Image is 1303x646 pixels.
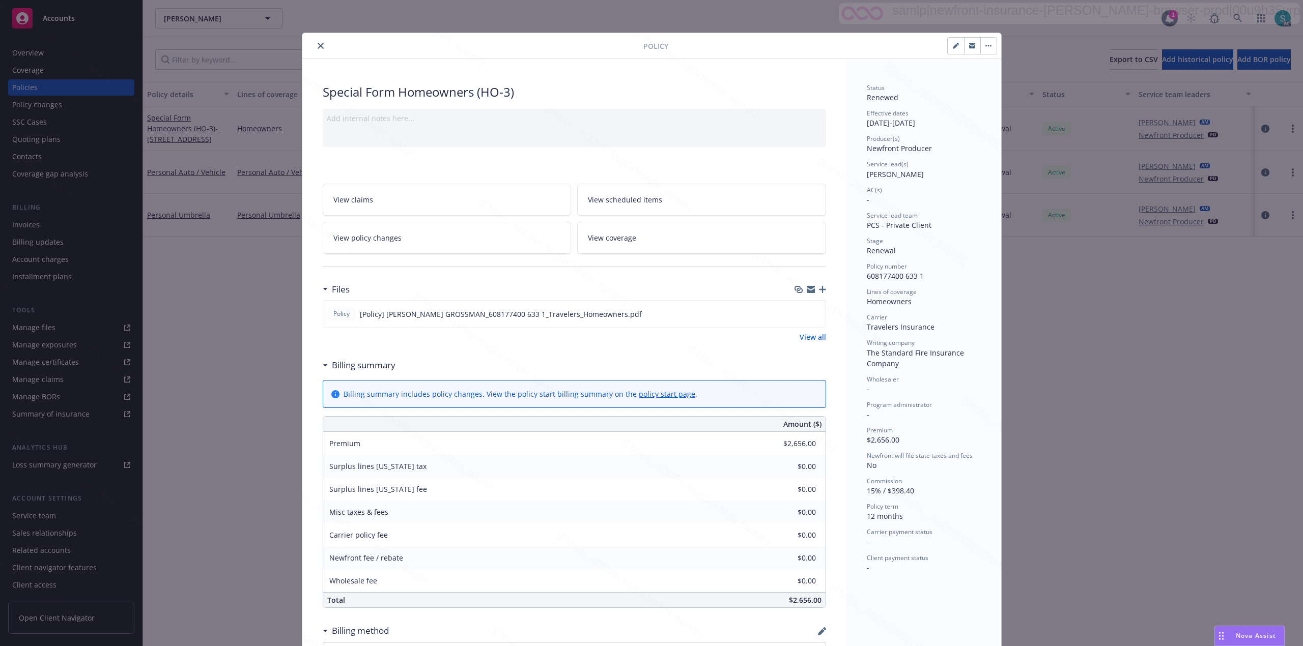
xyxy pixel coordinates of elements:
[867,220,931,230] span: PCS - Private Client
[639,389,695,399] a: policy start page
[867,348,966,368] span: The Standard Fire Insurance Company
[643,41,668,51] span: Policy
[867,384,869,394] span: -
[867,338,915,347] span: Writing company
[867,83,885,92] span: Status
[329,553,403,563] span: Newfront fee / rebate
[329,484,427,494] span: Surplus lines [US_STATE] fee
[1236,631,1276,640] span: Nova Assist
[800,332,826,342] a: View all
[867,426,893,434] span: Premium
[756,459,822,474] input: 0.00
[867,109,981,128] div: [DATE] - [DATE]
[867,511,903,521] span: 12 months
[360,309,642,319] span: [Policy] [PERSON_NAME] GROSSMAN_608177400 633 1_Travelers_Homeowners.pdf
[867,109,909,118] span: Effective dates
[315,40,327,52] button: close
[332,283,350,296] h3: Files
[588,232,636,243] span: View coverage
[867,211,918,220] span: Service lead team
[867,322,934,332] span: Travelers Insurance
[756,527,822,543] input: 0.00
[588,194,662,205] span: View scheduled items
[323,184,572,216] a: View claims
[323,359,395,372] div: Billing summary
[756,482,822,497] input: 0.00
[327,595,345,605] span: Total
[867,477,902,485] span: Commission
[867,186,882,194] span: AC(s)
[344,389,697,399] div: Billing summary includes policy changes. View the policy start billing summary on the .
[323,83,826,101] div: Special Form Homeowners (HO-3)
[867,143,932,153] span: Newfront Producer
[1214,626,1285,646] button: Nova Assist
[1215,626,1228,645] div: Drag to move
[327,113,822,124] div: Add internal notes here...
[329,507,388,517] span: Misc taxes & fees
[329,530,388,540] span: Carrier policy fee
[867,313,887,321] span: Carrier
[867,271,924,281] span: 608177400 633 1
[867,93,898,102] span: Renewed
[329,576,377,585] span: Wholesale fee
[867,451,973,460] span: Newfront will file state taxes and fees
[867,409,869,419] span: -
[332,359,395,372] h3: Billing summary
[867,537,869,547] span: -
[867,160,909,168] span: Service lead(s)
[867,400,932,409] span: Program administrator
[323,283,350,296] div: Files
[867,134,900,143] span: Producer(s)
[867,246,896,255] span: Renewal
[867,237,883,245] span: Stage
[333,194,373,205] span: View claims
[323,624,389,637] div: Billing method
[867,460,876,470] span: No
[783,419,822,429] span: Amount ($)
[756,436,822,451] input: 0.00
[867,486,914,495] span: 15% / $398.40
[867,297,912,306] span: Homeowners
[867,502,898,511] span: Policy term
[332,624,389,637] h3: Billing method
[867,527,932,536] span: Carrier payment status
[812,309,822,319] button: preview file
[577,222,826,254] a: View coverage
[329,461,427,471] span: Surplus lines [US_STATE] tax
[577,184,826,216] a: View scheduled items
[867,287,917,296] span: Lines of coverage
[867,375,899,384] span: Wholesaler
[796,309,804,319] button: download file
[867,435,899,445] span: $2,656.00
[867,195,869,204] span: -
[323,222,572,254] a: View policy changes
[333,232,402,243] span: View policy changes
[867,563,869,572] span: -
[867,169,924,179] span: [PERSON_NAME]
[329,438,360,448] span: Premium
[789,595,822,605] span: $2,656.00
[867,262,907,271] span: Policy number
[756,573,822,589] input: 0.00
[867,553,928,562] span: Client payment status
[756,550,822,566] input: 0.00
[331,309,352,318] span: Policy
[756,505,822,520] input: 0.00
